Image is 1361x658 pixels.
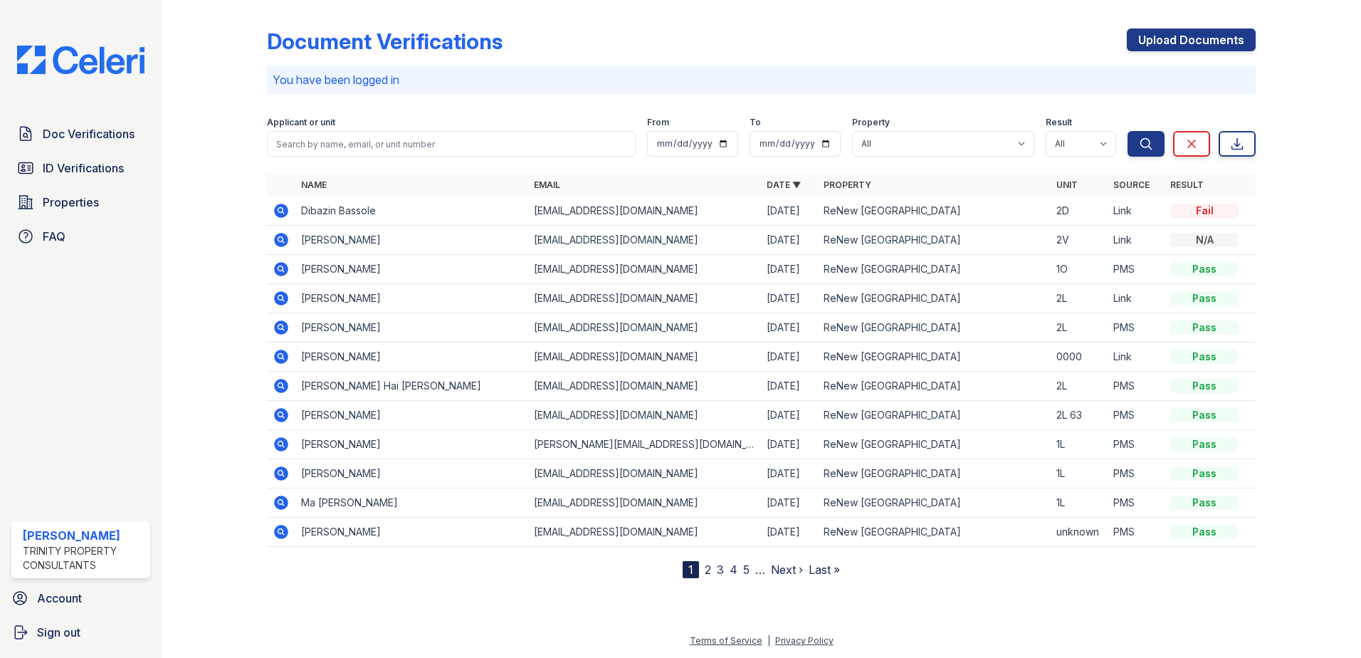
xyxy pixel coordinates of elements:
[1108,197,1165,226] td: Link
[43,228,65,245] span: FAQ
[37,624,80,641] span: Sign out
[1170,437,1239,451] div: Pass
[690,635,762,646] a: Terms of Service
[767,635,770,646] div: |
[1051,401,1108,430] td: 2L 63
[1170,379,1239,393] div: Pass
[818,430,1051,459] td: ReNew [GEOGRAPHIC_DATA]
[1046,117,1072,128] label: Result
[755,561,765,578] span: …
[1170,466,1239,481] div: Pass
[771,563,803,577] a: Next ›
[528,401,761,430] td: [EMAIL_ADDRESS][DOMAIN_NAME]
[1108,430,1165,459] td: PMS
[528,313,761,343] td: [EMAIL_ADDRESS][DOMAIN_NAME]
[683,561,699,578] div: 1
[1108,518,1165,547] td: PMS
[267,131,636,157] input: Search by name, email, or unit number
[528,226,761,255] td: [EMAIL_ADDRESS][DOMAIN_NAME]
[528,197,761,226] td: [EMAIL_ADDRESS][DOMAIN_NAME]
[1113,179,1150,190] a: Source
[528,343,761,372] td: [EMAIL_ADDRESS][DOMAIN_NAME]
[11,154,150,182] a: ID Verifications
[528,459,761,489] td: [EMAIL_ADDRESS][DOMAIN_NAME]
[818,518,1051,547] td: ReNew [GEOGRAPHIC_DATA]
[743,563,750,577] a: 5
[1170,320,1239,335] div: Pass
[23,527,144,544] div: [PERSON_NAME]
[761,518,818,547] td: [DATE]
[295,226,528,255] td: [PERSON_NAME]
[1051,518,1108,547] td: unknown
[730,563,737,577] a: 4
[301,179,327,190] a: Name
[1051,284,1108,313] td: 2L
[818,284,1051,313] td: ReNew [GEOGRAPHIC_DATA]
[528,489,761,518] td: [EMAIL_ADDRESS][DOMAIN_NAME]
[1108,226,1165,255] td: Link
[809,563,840,577] a: Last »
[273,71,1250,88] p: You have been logged in
[1170,291,1239,305] div: Pass
[1170,496,1239,510] div: Pass
[775,635,834,646] a: Privacy Policy
[761,313,818,343] td: [DATE]
[1108,372,1165,401] td: PMS
[534,179,560,190] a: Email
[818,255,1051,284] td: ReNew [GEOGRAPHIC_DATA]
[43,125,135,142] span: Doc Verifications
[767,179,801,190] a: Date ▼
[295,372,528,401] td: [PERSON_NAME] Hai [PERSON_NAME]
[818,372,1051,401] td: ReNew [GEOGRAPHIC_DATA]
[761,489,818,518] td: [DATE]
[295,255,528,284] td: [PERSON_NAME]
[818,489,1051,518] td: ReNew [GEOGRAPHIC_DATA]
[818,313,1051,343] td: ReNew [GEOGRAPHIC_DATA]
[705,563,711,577] a: 2
[43,160,124,177] span: ID Verifications
[43,194,99,211] span: Properties
[761,226,818,255] td: [DATE]
[295,313,528,343] td: [PERSON_NAME]
[1170,179,1204,190] a: Result
[818,343,1051,372] td: ReNew [GEOGRAPHIC_DATA]
[761,343,818,372] td: [DATE]
[295,459,528,489] td: [PERSON_NAME]
[1051,197,1108,226] td: 2D
[1051,226,1108,255] td: 2V
[528,372,761,401] td: [EMAIL_ADDRESS][DOMAIN_NAME]
[647,117,669,128] label: From
[11,188,150,216] a: Properties
[1051,343,1108,372] td: 0000
[1170,525,1239,539] div: Pass
[295,401,528,430] td: [PERSON_NAME]
[267,117,335,128] label: Applicant or unit
[1051,255,1108,284] td: 1O
[295,284,528,313] td: [PERSON_NAME]
[1051,459,1108,489] td: 1L
[1108,401,1165,430] td: PMS
[6,46,156,74] img: CE_Logo_Blue-a8612792a0a2168367f1c8372b55b34899dd931a85d93a1a3d3e32e68fde9ad4.png
[761,401,818,430] td: [DATE]
[1127,28,1256,51] a: Upload Documents
[295,343,528,372] td: [PERSON_NAME]
[1051,489,1108,518] td: 1L
[1108,459,1165,489] td: PMS
[11,120,150,148] a: Doc Verifications
[1170,233,1239,247] div: N/A
[818,226,1051,255] td: ReNew [GEOGRAPHIC_DATA]
[295,430,528,459] td: [PERSON_NAME]
[761,459,818,489] td: [DATE]
[1051,430,1108,459] td: 1L
[6,584,156,612] a: Account
[6,618,156,647] a: Sign out
[1108,343,1165,372] td: Link
[750,117,761,128] label: To
[528,430,761,459] td: [PERSON_NAME][EMAIL_ADDRESS][DOMAIN_NAME]
[295,197,528,226] td: Dibazin Bassole
[1170,262,1239,276] div: Pass
[1108,255,1165,284] td: PMS
[818,197,1051,226] td: ReNew [GEOGRAPHIC_DATA]
[1108,489,1165,518] td: PMS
